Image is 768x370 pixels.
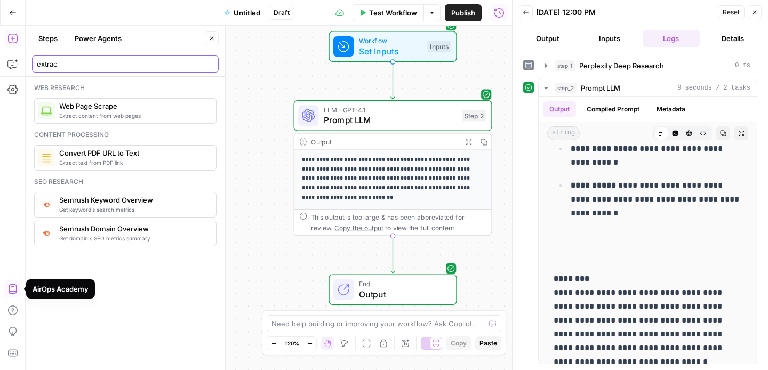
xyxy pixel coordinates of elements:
g: Edge from step_2 to end [391,236,395,273]
button: Steps [32,30,64,47]
g: Edge from start to step_2 [391,62,395,99]
span: Get keyword’s search metrics [59,205,207,214]
span: Workflow [359,36,422,46]
button: Output [543,101,576,117]
span: Prompt LLM [581,83,620,93]
button: Reset [718,5,745,19]
div: Content processing [34,130,217,140]
img: 4e4w6xi9sjogcjglmt5eorgxwtyu [41,229,52,238]
button: Publish [445,4,482,21]
button: Untitled [218,4,267,21]
button: Copy [446,336,471,350]
span: Copy the output [334,224,383,231]
span: Test Workflow [369,7,417,18]
button: 0 ms [539,57,757,74]
img: v3j4otw2j2lxnxfkcl44e66h4fup [41,200,52,209]
span: Publish [451,7,475,18]
span: Draft [274,8,290,18]
button: 9 seconds / 2 tasks [539,79,757,96]
span: 120% [284,339,299,348]
span: Web Page Scrape [59,101,207,111]
span: 0 ms [735,61,750,70]
span: 9 seconds / 2 tasks [677,83,750,93]
span: Prompt LLM [324,114,457,126]
button: Metadata [650,101,692,117]
span: Semrush Keyword Overview [59,195,207,205]
input: Search steps [37,59,214,69]
div: Seo research [34,177,217,187]
span: End [359,279,446,289]
span: Set Inputs [359,45,422,58]
button: Power Agents [68,30,128,47]
button: Details [704,30,762,47]
span: step_1 [555,60,575,71]
span: Extract text from PDF link [59,158,207,167]
span: Reset [723,7,740,17]
div: Web research [34,83,217,93]
img: 62yuwf1kr9krw125ghy9mteuwaw4 [41,152,52,163]
span: step_2 [555,83,577,93]
div: This output is too large & has been abbreviated for review. to view the full content. [311,212,486,232]
span: string [547,126,580,140]
div: Output [311,136,457,147]
div: EndOutput [294,274,492,305]
button: Test Workflow [353,4,423,21]
span: Get domain's SEO metrics summary [59,234,207,243]
div: Inputs [427,41,451,52]
span: Extract content from web pages [59,111,207,120]
button: Output [519,30,577,47]
span: Convert PDF URL to Text [59,148,207,158]
span: Perplexity Deep Research [579,60,664,71]
span: Output [359,288,446,301]
span: Copy [451,339,467,348]
div: AirOps Academy [33,284,89,294]
button: Compiled Prompt [580,101,646,117]
div: 9 seconds / 2 tasks [539,97,757,364]
button: Logs [643,30,700,47]
span: LLM · GPT-4.1 [324,104,457,115]
span: Untitled [234,7,260,18]
div: Step 2 [462,110,486,122]
span: Paste [479,339,497,348]
div: WorkflowSet InputsInputs [294,31,492,62]
span: Semrush Domain Overview [59,223,207,234]
button: Paste [475,336,501,350]
button: Inputs [581,30,638,47]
